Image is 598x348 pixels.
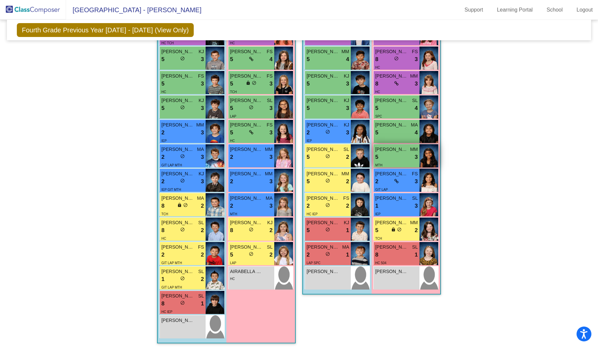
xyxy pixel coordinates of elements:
span: 4 [415,128,418,137]
span: 3 [270,177,273,186]
span: 5 [230,80,233,88]
span: [PERSON_NAME] [161,268,194,275]
span: [PERSON_NAME] [375,170,408,177]
span: [PERSON_NAME] [307,268,340,275]
span: 5 [307,55,310,64]
span: 5 [375,104,378,113]
span: 3 [346,80,349,88]
span: 2 [201,226,204,235]
span: [PERSON_NAME] [230,170,263,177]
span: [PERSON_NAME] [375,97,408,104]
span: [PERSON_NAME] [307,73,340,80]
span: do_not_disturb_alt [183,203,188,207]
span: [PERSON_NAME] [230,146,263,153]
span: FS [412,48,418,55]
span: [PERSON_NAME] [375,122,408,128]
span: HC IEP [161,310,172,314]
span: SL [412,244,418,251]
span: [PERSON_NAME] [161,195,194,202]
span: 2 [307,251,310,259]
span: MM [196,122,204,128]
span: 8 [375,80,378,88]
span: 3 [201,55,204,64]
span: 2 [270,226,273,235]
span: 2 [307,128,310,137]
span: 8 [161,226,164,235]
span: 2 [230,177,233,186]
span: do_not_disturb_alt [180,227,185,232]
span: [PERSON_NAME] [307,122,340,128]
span: 2 [161,251,164,259]
span: do_not_disturb_alt [180,105,185,110]
span: [PERSON_NAME] [230,195,263,202]
span: 8 [161,299,164,308]
span: do_not_disturb_alt [325,129,330,134]
a: Logout [571,5,598,15]
span: KJ [199,97,204,104]
span: do_not_disturb_alt [180,154,185,158]
span: [PERSON_NAME] [307,97,340,104]
span: MM [265,170,273,177]
span: 2 [346,153,349,161]
span: KJ [344,219,349,226]
span: HC [375,90,380,94]
span: 3 [201,80,204,88]
span: 3 [415,153,418,161]
span: IEP [161,139,167,143]
span: 3 [270,153,273,161]
span: LAP SPC [307,261,320,265]
span: 5 [307,104,310,113]
span: HC TCH [161,41,174,45]
span: 2 [161,128,164,137]
span: HC 504 [375,261,386,265]
span: 3 [201,177,204,186]
span: do_not_disturb_alt [394,56,399,61]
span: 4 [346,55,349,64]
span: [PERSON_NAME] [307,146,340,153]
span: 4 [270,55,273,64]
span: 2 [230,153,233,161]
span: GIT LAP MTH [161,286,182,289]
span: 5 [161,55,164,64]
span: HC [230,41,235,45]
span: IEP [375,212,381,216]
span: [PERSON_NAME] [161,317,194,324]
span: FS [267,122,273,128]
span: 3 [346,104,349,113]
span: HC [375,66,380,69]
span: lock [177,203,182,207]
span: [PERSON_NAME] [230,219,263,226]
span: MM [410,73,418,80]
span: [PERSON_NAME] [161,293,194,299]
span: do_not_disturb_alt [249,252,253,256]
span: [PERSON_NAME] [161,244,194,251]
span: 5 [375,128,378,137]
span: 1 [346,226,349,235]
span: 3 [415,55,418,64]
span: 2 [230,202,233,210]
span: 8 [375,55,378,64]
span: 5 [230,55,233,64]
span: 8 [375,251,378,259]
span: 1 [375,202,378,210]
span: FS [198,244,204,251]
span: TCH [375,237,382,240]
span: MM [342,170,349,177]
span: HC [230,139,235,143]
span: MA [197,195,204,202]
span: 3 [201,153,204,161]
span: 5 [307,153,310,161]
span: MA [266,195,273,202]
span: 1 [201,299,204,308]
span: 2 [346,177,349,186]
span: GIT LAP [375,188,388,191]
span: SL [198,293,204,299]
span: [PERSON_NAME] [161,122,194,128]
span: LAP [230,115,236,118]
span: HC IEP [307,212,317,216]
span: [PERSON_NAME] [375,244,408,251]
span: KJ [267,219,273,226]
span: KJ [199,170,204,177]
span: do_not_disturb_alt [397,227,402,232]
span: 2 [201,251,204,259]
